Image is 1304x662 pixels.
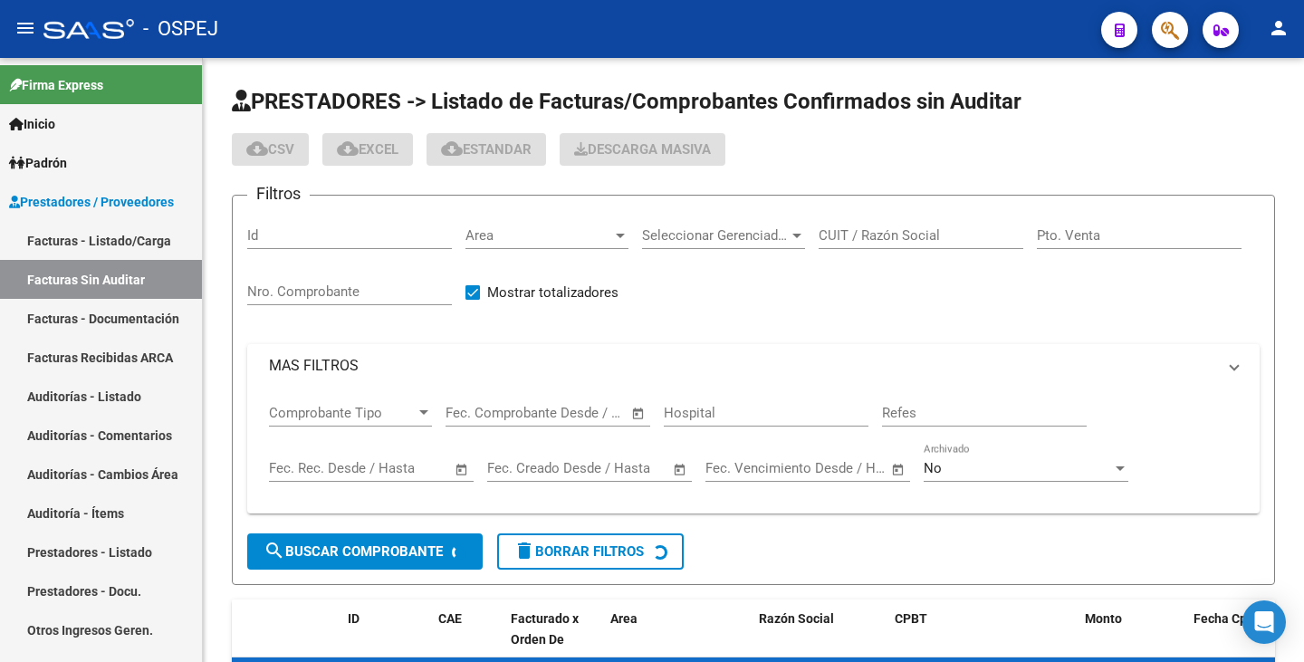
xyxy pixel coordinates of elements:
[337,141,398,158] span: EXCEL
[574,141,711,158] span: Descarga Masiva
[642,227,789,244] span: Seleccionar Gerenciador
[269,356,1216,376] mat-panel-title: MAS FILTROS
[513,540,535,561] mat-icon: delete
[232,89,1021,114] span: PRESTADORES -> Listado de Facturas/Comprobantes Confirmados sin Auditar
[348,611,360,626] span: ID
[143,9,218,49] span: - OSPEJ
[895,611,927,626] span: CPBT
[322,133,413,166] button: EXCEL
[246,141,294,158] span: CSV
[511,611,579,647] span: Facturado x Orden De
[269,460,342,476] input: Fecha inicio
[9,153,67,173] span: Padrón
[759,611,834,626] span: Razón Social
[247,344,1260,388] mat-expansion-panel-header: MAS FILTROS
[535,405,623,421] input: Fecha fin
[269,405,416,421] span: Comprobante Tipo
[924,460,942,476] span: No
[577,460,665,476] input: Fecha fin
[247,181,310,206] h3: Filtros
[232,133,309,166] button: CSV
[438,611,462,626] span: CAE
[1268,17,1290,39] mat-icon: person
[560,133,725,166] app-download-masive: Descarga masiva de comprobantes (adjuntos)
[14,17,36,39] mat-icon: menu
[888,459,909,480] button: Open calendar
[441,141,532,158] span: Estandar
[1085,611,1122,626] span: Monto
[628,403,649,424] button: Open calendar
[705,460,779,476] input: Fecha inicio
[247,533,483,570] button: Buscar Comprobante
[452,459,473,480] button: Open calendar
[247,388,1260,514] div: MAS FILTROS
[446,405,519,421] input: Fecha inicio
[487,282,618,303] span: Mostrar totalizadores
[246,138,268,159] mat-icon: cloud_download
[1194,611,1259,626] span: Fecha Cpbt
[359,460,446,476] input: Fecha fin
[427,133,546,166] button: Estandar
[441,138,463,159] mat-icon: cloud_download
[610,611,638,626] span: Area
[1242,600,1286,644] div: Open Intercom Messenger
[9,75,103,95] span: Firma Express
[9,114,55,134] span: Inicio
[264,543,443,560] span: Buscar Comprobante
[487,460,561,476] input: Fecha inicio
[497,533,684,570] button: Borrar Filtros
[337,138,359,159] mat-icon: cloud_download
[264,540,285,561] mat-icon: search
[795,460,883,476] input: Fecha fin
[9,192,174,212] span: Prestadores / Proveedores
[560,133,725,166] button: Descarga Masiva
[465,227,612,244] span: Area
[513,543,644,560] span: Borrar Filtros
[670,459,691,480] button: Open calendar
